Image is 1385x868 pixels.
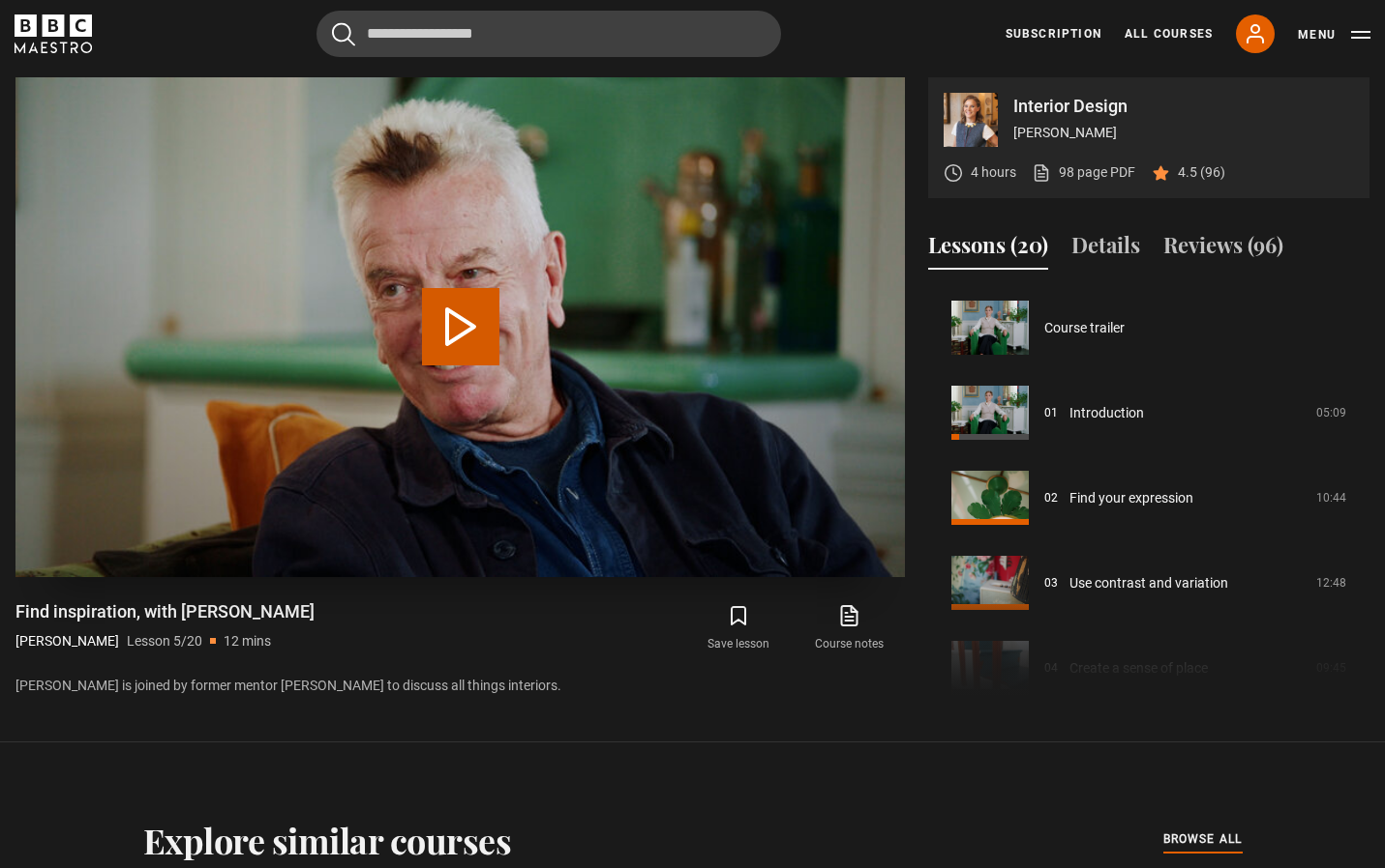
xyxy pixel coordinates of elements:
p: [PERSON_NAME] [1013,123,1354,143]
p: 4.5 (96) [1178,162,1225,183]
p: 12 mins [224,631,271,651]
a: Use contrast and variation [1069,573,1228,593]
button: Details [1071,229,1140,270]
a: Course notes [795,600,905,656]
a: Course trailer [1044,318,1125,338]
a: Subscription [1006,25,1101,43]
h1: Find inspiration, with [PERSON_NAME] [15,600,315,623]
video-js: Video Player [15,77,905,577]
button: Play Lesson Find inspiration, with Nicky Haslam [422,288,499,365]
svg: BBC Maestro [15,14,92,53]
button: Lessons (20) [928,229,1048,270]
p: [PERSON_NAME] is joined by former mentor [PERSON_NAME] to discuss all things interiors. [15,676,905,696]
button: Reviews (96) [1163,229,1283,270]
a: browse all [1163,829,1243,851]
span: browse all [1163,829,1243,849]
a: Introduction [1069,403,1144,423]
p: [PERSON_NAME] [15,631,119,651]
a: All Courses [1125,25,1213,43]
a: Find your expression [1069,488,1193,508]
p: Interior Design [1013,98,1354,115]
h2: Explore similar courses [143,820,512,860]
button: Save lesson [683,600,794,656]
a: 98 page PDF [1032,162,1135,183]
button: Toggle navigation [1298,25,1370,44]
button: Submit the search query [332,22,355,46]
input: Search [316,11,781,57]
p: 4 hours [971,162,1016,183]
p: Lesson 5/20 [127,631,202,651]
